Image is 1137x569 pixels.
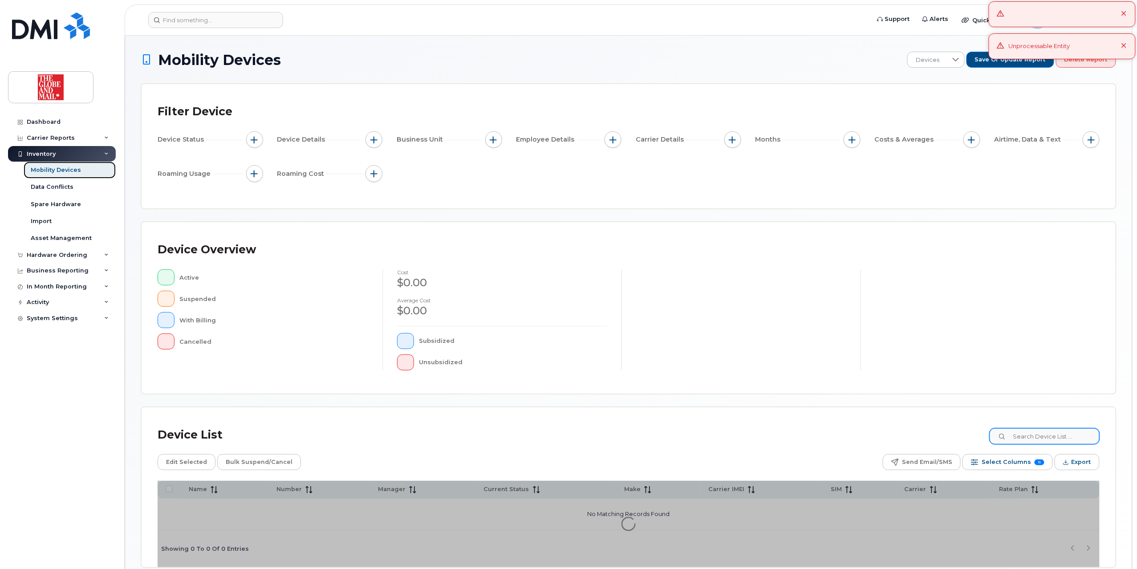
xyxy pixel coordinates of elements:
h4: Average cost [397,297,607,303]
div: Device List [158,423,223,447]
span: Devices [908,52,947,68]
div: Filter Device [158,100,232,123]
button: Export [1055,454,1100,470]
span: 11 [1035,459,1044,465]
span: Business Unit [397,135,446,144]
div: Unprocessable Entity [1009,42,1070,51]
span: Bulk Suspend/Cancel [226,455,292,469]
span: Costs & Averages [875,135,937,144]
div: Subsidized [419,333,608,349]
button: Save or Update Report [966,52,1054,68]
input: Search Device List ... [990,428,1100,444]
div: Cancelled [180,333,369,350]
span: Device Status [158,135,207,144]
div: Suspended [180,291,369,307]
span: Send Email/SMS [902,455,952,469]
span: Mobility Devices [158,52,281,68]
span: Employee Details [516,135,577,144]
div: Device Overview [158,238,256,261]
button: Bulk Suspend/Cancel [217,454,301,470]
button: Select Columns 11 [962,454,1053,470]
span: Airtime, Data & Text [995,135,1064,144]
div: $0.00 [397,303,607,318]
span: Delete Report [1064,56,1108,64]
div: With Billing [180,312,369,328]
div: Unsubsidized [419,354,608,370]
div: Active [180,269,369,285]
span: Roaming Cost [277,169,327,179]
button: Edit Selected [158,454,215,470]
button: Delete Report [1056,52,1116,68]
h4: cost [397,269,607,275]
span: Export [1072,455,1091,469]
span: Carrier Details [636,135,686,144]
button: Send Email/SMS [883,454,961,470]
span: Edit Selected [166,455,207,469]
span: Save or Update Report [975,56,1046,64]
span: Months [755,135,784,144]
span: Roaming Usage [158,169,213,179]
span: Device Details [277,135,328,144]
div: $0.00 [397,275,607,290]
span: Select Columns [982,455,1031,469]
